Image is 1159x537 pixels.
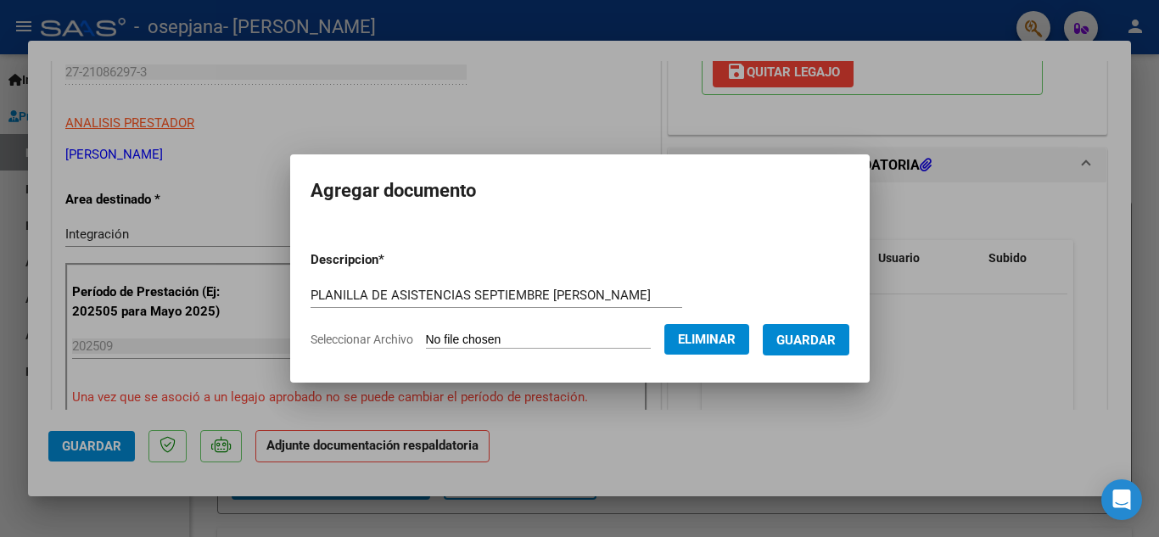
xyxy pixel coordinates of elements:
[763,324,849,355] button: Guardar
[311,250,473,270] p: Descripcion
[678,332,736,347] span: Eliminar
[1101,479,1142,520] div: Open Intercom Messenger
[311,333,413,346] span: Seleccionar Archivo
[311,175,849,207] h2: Agregar documento
[664,324,749,355] button: Eliminar
[776,333,836,348] span: Guardar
